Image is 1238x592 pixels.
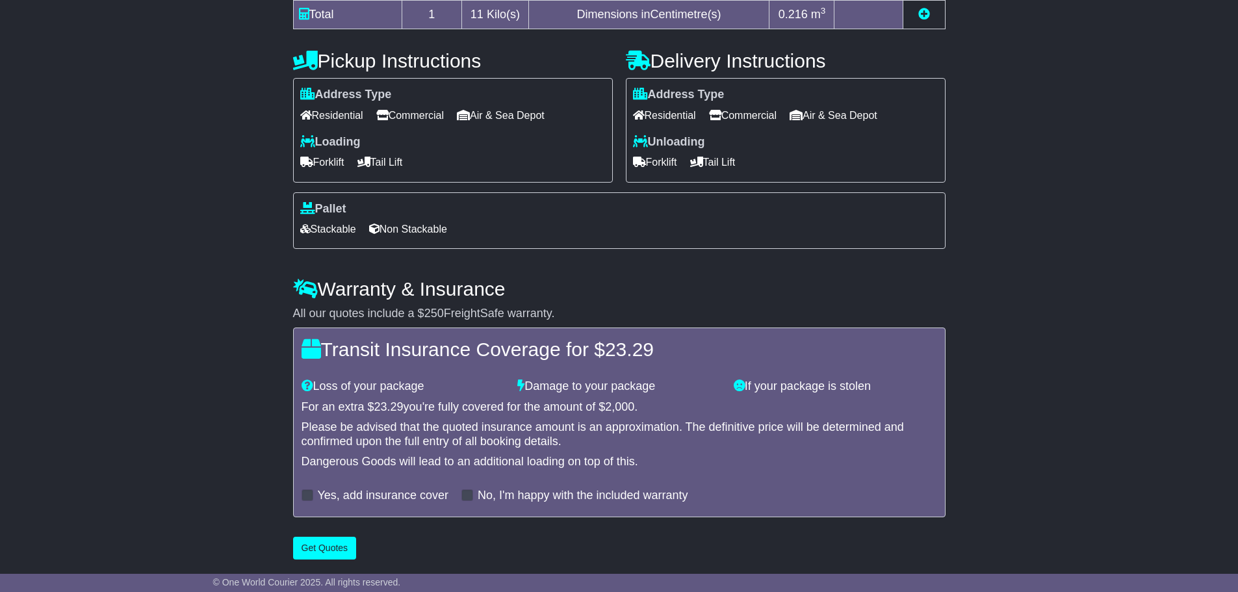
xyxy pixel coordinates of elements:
div: Damage to your package [511,380,727,394]
span: 2,000 [605,400,634,413]
span: Forklift [300,152,344,172]
h4: Warranty & Insurance [293,278,946,300]
span: 23.29 [605,339,654,360]
label: Yes, add insurance cover [318,489,448,503]
span: 0.216 [779,8,808,21]
span: Air & Sea Depot [457,105,545,125]
h4: Transit Insurance Coverage for $ [302,339,937,360]
span: 11 [471,8,484,21]
span: Tail Lift [690,152,736,172]
div: Loss of your package [295,380,511,394]
div: All our quotes include a $ FreightSafe warranty. [293,307,946,321]
div: For an extra $ you're fully covered for the amount of $ . [302,400,937,415]
h4: Pickup Instructions [293,50,613,71]
div: Dangerous Goods will lead to an additional loading on top of this. [302,455,937,469]
td: Kilo(s) [462,1,529,29]
label: Pallet [300,202,346,216]
span: Air & Sea Depot [790,105,877,125]
span: Commercial [709,105,777,125]
a: Add new item [918,8,930,21]
h4: Delivery Instructions [626,50,946,71]
label: No, I'm happy with the included warranty [478,489,688,503]
td: Total [293,1,402,29]
span: Stackable [300,219,356,239]
div: Please be advised that the quoted insurance amount is an approximation. The definitive price will... [302,420,937,448]
span: Residential [300,105,363,125]
sup: 3 [821,6,826,16]
label: Address Type [633,88,725,102]
td: Dimensions in Centimetre(s) [528,1,769,29]
div: If your package is stolen [727,380,944,394]
span: Forklift [633,152,677,172]
span: Non Stackable [369,219,447,239]
span: Tail Lift [357,152,403,172]
span: Residential [633,105,696,125]
label: Unloading [633,135,705,149]
label: Address Type [300,88,392,102]
span: 250 [424,307,444,320]
button: Get Quotes [293,537,357,560]
span: m [811,8,826,21]
label: Loading [300,135,361,149]
span: © One World Courier 2025. All rights reserved. [213,577,401,587]
span: 23.29 [374,400,404,413]
span: Commercial [376,105,444,125]
td: 1 [402,1,462,29]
